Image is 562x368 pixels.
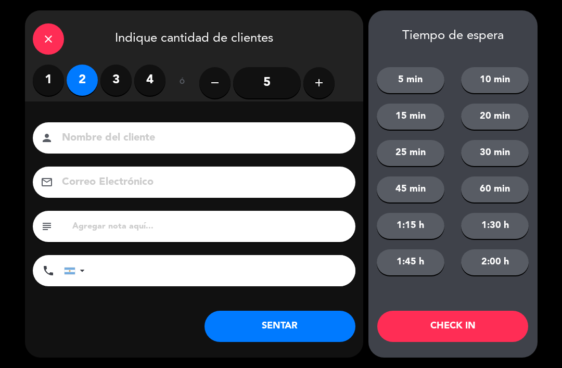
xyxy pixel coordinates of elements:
[41,176,53,188] i: email
[41,220,53,233] i: subject
[205,311,355,342] button: SENTAR
[461,213,529,239] button: 1:30 h
[25,10,363,65] div: Indique cantidad de clientes
[42,33,55,45] i: close
[377,311,528,342] button: CHECK IN
[377,104,444,130] button: 15 min
[377,176,444,202] button: 45 min
[377,213,444,239] button: 1:15 h
[134,65,165,96] label: 4
[303,67,335,98] button: add
[67,65,98,96] label: 2
[165,65,199,101] div: ó
[199,67,231,98] button: remove
[71,219,348,234] input: Agregar nota aquí...
[461,67,529,93] button: 10 min
[461,140,529,166] button: 30 min
[461,104,529,130] button: 20 min
[100,65,132,96] label: 3
[313,77,325,89] i: add
[33,65,64,96] label: 1
[61,173,342,192] input: Correo Electrónico
[368,29,538,44] div: Tiempo de espera
[65,256,88,286] div: Argentina: +54
[42,264,55,277] i: phone
[377,67,444,93] button: 5 min
[41,132,53,144] i: person
[377,249,444,275] button: 1:45 h
[461,176,529,202] button: 60 min
[209,77,221,89] i: remove
[461,249,529,275] button: 2:00 h
[377,140,444,166] button: 25 min
[61,129,342,147] input: Nombre del cliente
